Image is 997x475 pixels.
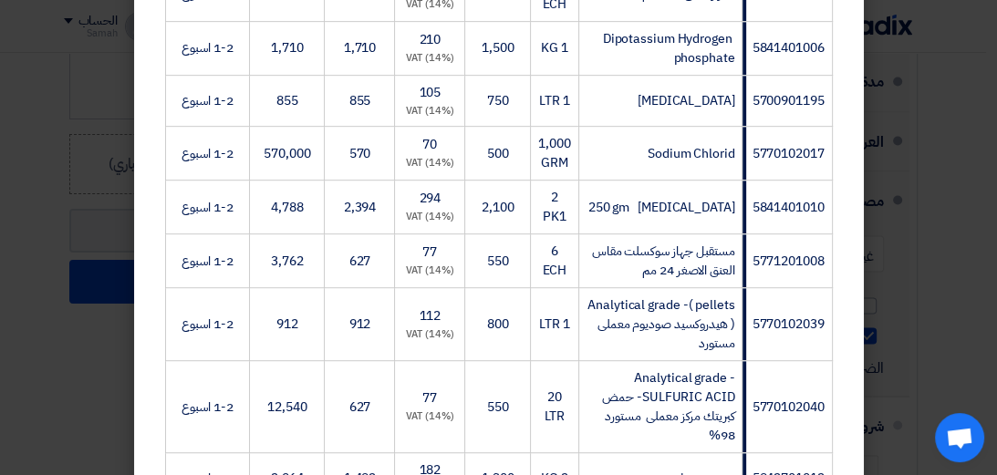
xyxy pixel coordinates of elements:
span: 1 LTR [539,315,570,334]
td: 5841401006 [743,21,832,75]
span: 1 LTR [539,91,570,110]
span: 4,788 [271,198,304,217]
div: (14%) VAT [402,156,457,171]
span: 1-2 اسبوع [182,38,233,57]
td: 5770102039 [743,288,832,361]
span: مستقبل جهاز سوكسلت مقاس العنق الاصغر 24 مم [592,242,735,280]
span: Analytical grade -SULFURIC ACID- حمض كبريتك مركز معملى مستورد 98% [602,368,734,445]
span: 105 [419,83,441,102]
span: 750 [487,91,509,110]
span: 210 [419,30,441,49]
td: 5700901195 [743,75,832,127]
span: 3,762 [271,252,304,271]
span: 70 [422,135,437,154]
td: 5771201008 [743,234,832,288]
td: 5770102017 [743,127,832,181]
span: 1-2 اسبوع [182,198,233,217]
span: [MEDICAL_DATA] [638,91,735,110]
span: 294 [419,189,441,208]
span: 800 [487,315,509,334]
span: [MEDICAL_DATA] 250 gm [588,198,735,217]
span: 77 [422,243,437,262]
span: 1,500 [482,38,514,57]
span: 12,540 [267,398,306,417]
span: 1-2 اسبوع [182,315,233,334]
div: (14%) VAT [402,327,457,343]
a: Open chat [935,413,984,462]
td: 5770102040 [743,361,832,453]
span: 855 [276,91,298,110]
span: 627 [349,398,371,417]
td: 5841401010 [743,181,832,234]
div: (14%) VAT [402,263,457,279]
span: 627 [349,252,371,271]
span: 1-2 اسبوع [182,398,233,417]
span: 2,394 [344,198,377,217]
span: Analytical grade -( pellets ) هيدروكسيد صوديوم معملى مستورد [587,295,734,353]
span: 20 LTR [544,387,565,426]
span: 1,000 GRM [538,134,571,172]
span: 1-2 اسبوع [182,144,233,163]
span: 77 [422,388,437,408]
span: 570,000 [264,144,310,163]
span: 570 [349,144,371,163]
span: 1,710 [344,38,377,57]
span: 550 [487,398,509,417]
div: (14%) VAT [402,51,457,67]
span: 912 [276,315,298,334]
span: 6 ECH [542,242,566,280]
span: 1-2 اسبوع [182,252,233,271]
span: 1 KG [541,38,568,57]
span: Sodium Chlorid [648,144,735,163]
span: 1-2 اسبوع [182,91,233,110]
span: 855 [349,91,371,110]
span: 2 PK1 [543,188,566,226]
span: 2,100 [482,198,514,217]
span: 112 [419,306,441,325]
span: Dipotassium Hydrogen phosphate [603,29,735,67]
div: (14%) VAT [402,409,457,425]
div: (14%) VAT [402,104,457,119]
span: 1,710 [271,38,304,57]
div: (14%) VAT [402,210,457,225]
span: 500 [487,144,509,163]
span: 912 [349,315,371,334]
span: 550 [487,252,509,271]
